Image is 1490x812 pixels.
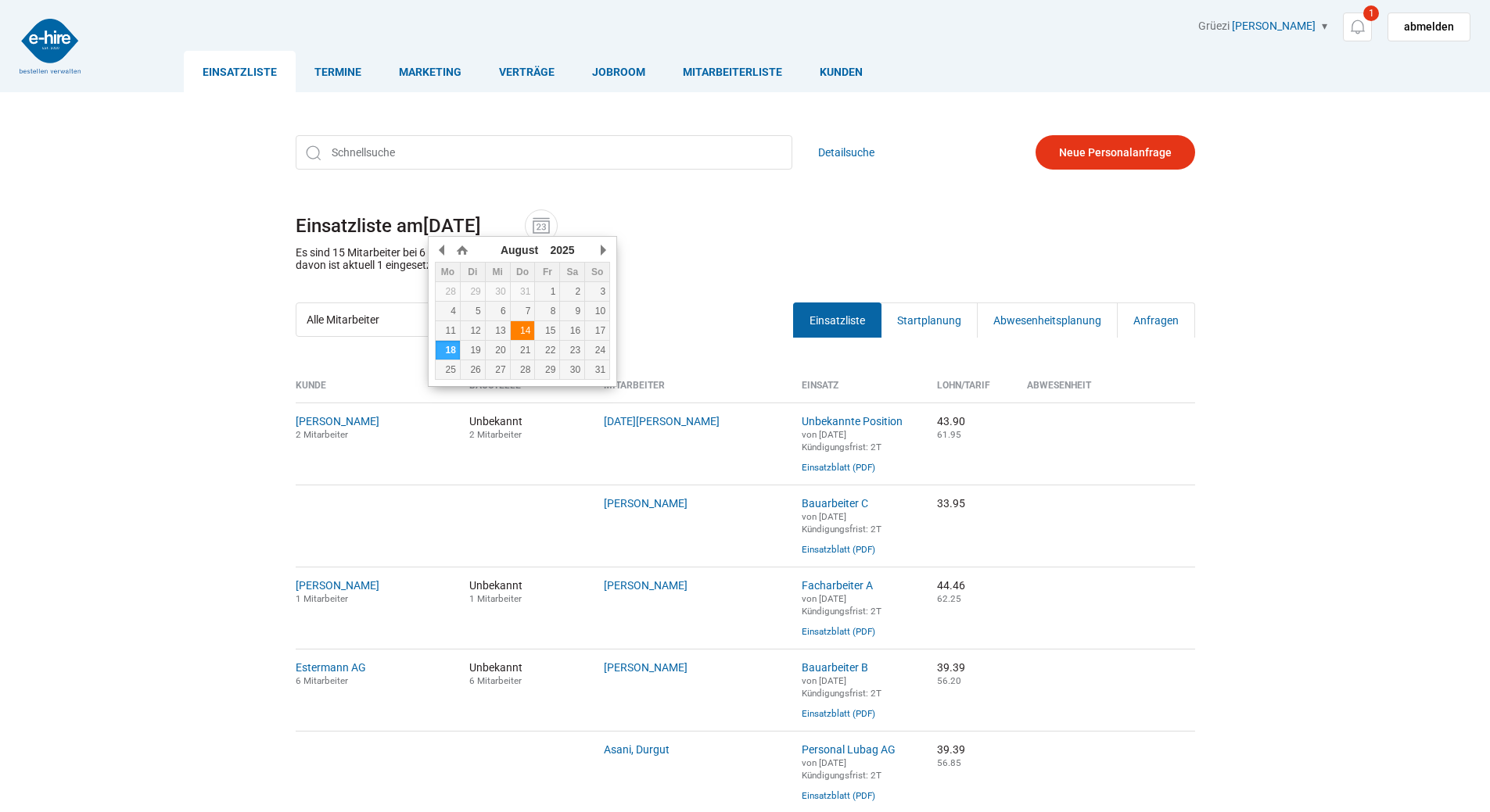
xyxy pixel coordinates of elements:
small: 61.95 [937,429,961,440]
nobr: 39.39 [937,743,965,756]
a: [PERSON_NAME] [296,579,379,592]
a: abmelden [1388,13,1470,41]
div: 23 [560,345,584,356]
nobr: 43.90 [937,415,965,427]
a: 1 [1343,13,1372,41]
span: 2025 [551,244,575,256]
div: 15 [535,325,559,336]
div: 24 [585,345,609,356]
th: Mitarbeiter [592,380,790,402]
a: [PERSON_NAME] [604,661,688,674]
div: 6 [486,306,510,317]
th: Abwesenheit [1015,380,1195,402]
a: Startplanung [881,302,978,338]
a: Estermann AG [296,661,366,674]
th: Einsatz [790,380,925,402]
div: 17 [585,325,609,336]
small: 1 Mitarbeiter [469,593,522,604]
small: 62.25 [937,593,961,604]
th: Baustelle [458,380,593,402]
div: 29 [535,364,559,375]
div: 1 [535,286,559,297]
small: 56.20 [937,675,961,686]
a: Bauarbeiter C [802,497,868,510]
div: 28 [436,286,460,297]
div: 11 [436,325,460,336]
a: Termine [296,51,380,92]
div: 26 [461,364,485,375]
div: 3 [585,286,609,297]
div: 19 [461,345,485,356]
div: 5 [461,306,485,317]
small: 1 Mitarbeiter [296,593,348,604]
div: 30 [560,364,584,375]
div: 13 [486,325,510,336]
a: Neue Personalanfrage [1036,135,1195,170]
a: Einsatzblatt (PDF) [802,790,875,801]
img: icon-date.svg [530,214,553,238]
img: icon-notification.svg [1348,17,1367,37]
th: So [585,263,610,282]
div: 9 [560,306,584,317]
div: 4 [436,306,460,317]
th: Do [510,263,535,282]
small: 2 Mitarbeiter [469,429,522,440]
a: Abwesenheitsplanung [977,302,1118,338]
a: Unbekannte Position [802,415,903,427]
div: 31 [585,364,609,375]
div: 25 [436,364,460,375]
div: 28 [511,364,535,375]
span: Unbekannt [469,579,581,604]
img: logo2.png [20,19,81,73]
div: 18 [436,345,460,356]
span: Unbekannt [469,661,581,686]
a: Anfragen [1117,302,1195,338]
p: Es sind 15 Mitarbeiter bei 6 Kunden im Einsatz, davon ist aktuell 1 eingesetzter Mitarbeiter abwe... [296,246,553,271]
nobr: 44.46 [937,579,965,592]
small: von [DATE] Kündigungsfrist: 2T [802,429,881,453]
a: Bauarbeiter B [802,661,868,674]
div: 2 [560,286,584,297]
a: Jobroom [573,51,664,92]
a: Mitarbeiterliste [664,51,801,92]
th: Kunde [296,380,458,402]
a: Einsatzblatt (PDF) [802,708,875,719]
a: [PERSON_NAME] [604,497,688,510]
a: Personal Lubag AG [802,743,896,756]
span: August [501,244,538,256]
th: Fr [535,263,560,282]
a: Verträge [480,51,573,92]
div: 30 [486,286,510,297]
div: 10 [585,306,609,317]
a: Einsatzliste [793,302,881,338]
small: 6 Mitarbeiter [469,675,522,686]
nobr: 39.39 [937,661,965,674]
a: Asani, Durgut [604,743,670,756]
div: 22 [535,345,559,356]
th: Di [460,263,485,282]
div: 8 [535,306,559,317]
nobr: 33.95 [937,497,965,510]
div: 20 [486,345,510,356]
div: 12 [461,325,485,336]
span: 1 [1363,5,1379,21]
a: Einsatzblatt (PDF) [802,462,875,473]
small: 6 Mitarbeiter [296,675,348,686]
a: Einsatzblatt (PDF) [802,544,875,555]
a: Einsatzblatt (PDF) [802,626,875,637]
div: 31 [511,286,535,297]
div: 27 [486,364,510,375]
th: Mi [485,263,510,282]
a: [PERSON_NAME] [296,415,379,427]
a: [PERSON_NAME] [604,579,688,592]
a: Marketing [380,51,480,92]
small: von [DATE] Kündigungsfrist: 2T [802,675,881,699]
small: von [DATE] Kündigungsfrist: 2T [802,593,881,617]
small: 2 Mitarbeiter [296,429,348,440]
a: Facharbeiter A [802,579,873,592]
small: von [DATE] Kündigungsfrist: 2T [802,757,881,781]
th: Mo [436,263,461,282]
a: [DATE][PERSON_NAME] [604,415,720,427]
small: 56.85 [937,757,961,768]
small: von [DATE] Kündigungsfrist: 2T [802,511,881,535]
